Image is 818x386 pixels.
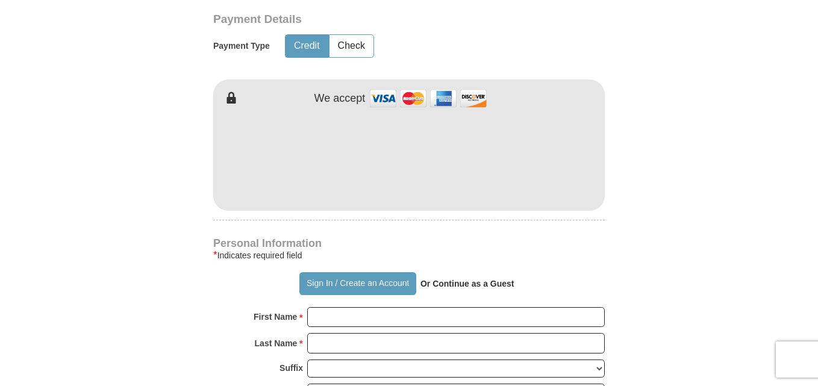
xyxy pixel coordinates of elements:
[213,238,605,248] h4: Personal Information
[420,279,514,288] strong: Or Continue as a Guest
[213,13,520,26] h3: Payment Details
[368,86,489,111] img: credit cards accepted
[254,308,297,325] strong: First Name
[286,35,328,57] button: Credit
[213,248,605,263] div: Indicates required field
[255,335,298,352] strong: Last Name
[213,41,270,51] h5: Payment Type
[279,360,303,376] strong: Suffix
[314,92,366,105] h4: We accept
[299,272,416,295] button: Sign In / Create an Account
[329,35,373,57] button: Check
